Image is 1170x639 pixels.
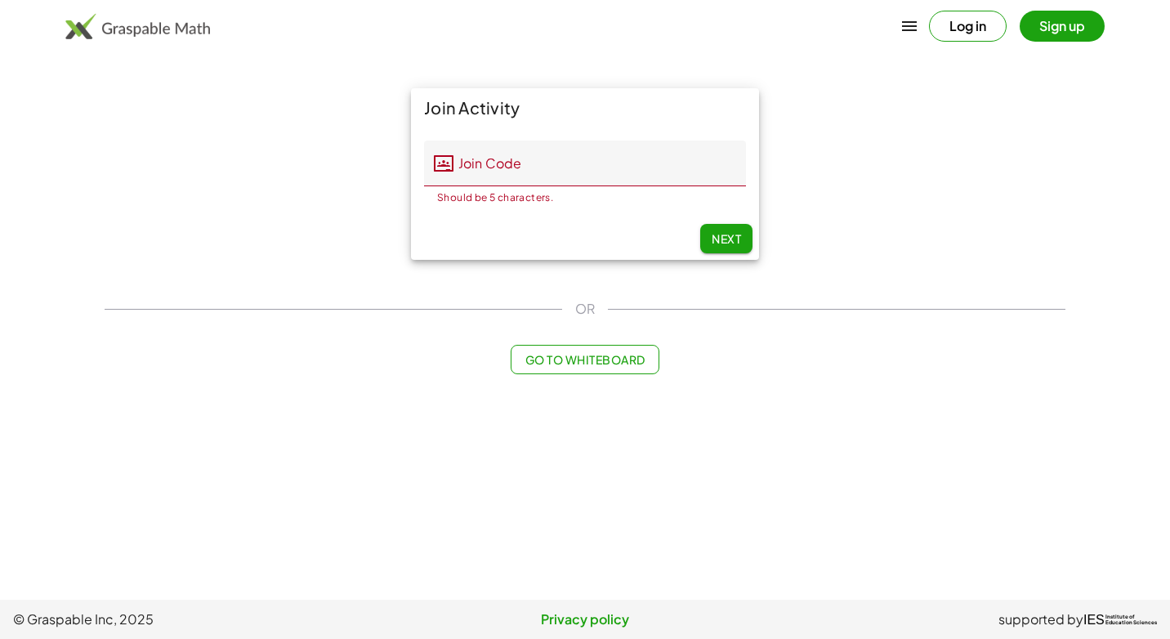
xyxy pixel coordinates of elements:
[1083,610,1157,629] a: IESInstitute ofEducation Sciences
[929,11,1007,42] button: Log in
[1105,614,1157,626] span: Institute of Education Sciences
[575,299,595,319] span: OR
[998,610,1083,629] span: supported by
[437,193,711,203] div: Should be 5 characters.
[395,610,776,629] a: Privacy policy
[411,88,759,127] div: Join Activity
[712,231,741,246] span: Next
[525,352,645,367] span: Go to Whiteboard
[1020,11,1105,42] button: Sign up
[511,345,659,374] button: Go to Whiteboard
[700,224,752,253] button: Next
[1083,612,1105,628] span: IES
[13,610,395,629] span: © Graspable Inc, 2025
